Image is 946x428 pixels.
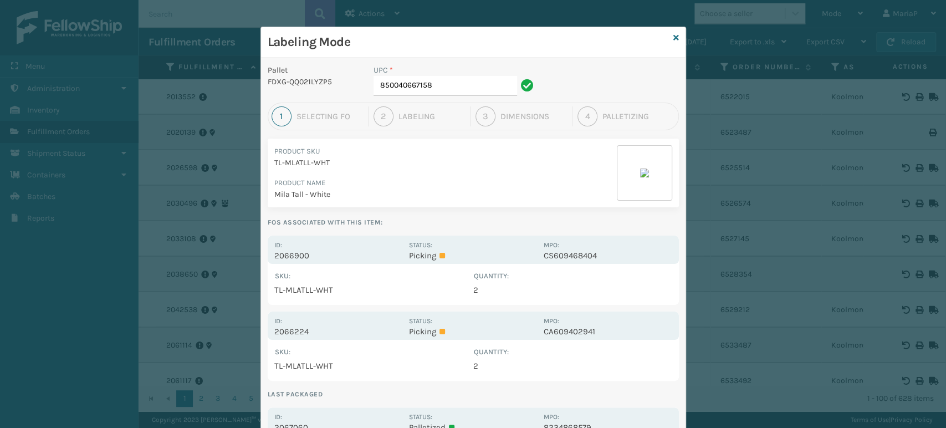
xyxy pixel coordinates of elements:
[544,327,672,337] p: CA609402941
[473,271,672,282] th: Quantity :
[274,188,617,200] p: Mila Tall - White
[409,241,432,249] label: Status:
[544,241,559,249] label: MPO:
[473,282,672,298] td: 2
[274,241,282,249] label: Id:
[544,413,559,421] label: MPO:
[500,111,567,121] div: Dimensions
[398,111,465,121] div: Labeling
[274,179,325,187] label: Product Name
[274,327,402,337] p: 2066224
[409,251,537,261] p: Picking
[475,106,495,126] div: 3
[544,317,559,325] label: MPO:
[268,388,679,401] label: Last Packaged
[409,317,432,325] label: Status:
[268,34,669,50] h3: Labeling Mode
[409,413,432,421] label: Status:
[274,413,282,421] label: Id:
[274,317,282,325] label: Id:
[602,111,674,121] div: Palletizing
[577,106,597,126] div: 4
[544,251,672,261] p: CS609468404
[274,271,473,282] th: SKU :
[274,251,402,261] p: 2066900
[268,216,679,229] label: FOs associated with this item:
[473,347,672,358] th: Quantity :
[268,64,361,76] p: Pallet
[274,358,473,374] td: TL-MLATLL-WHT
[272,106,292,126] div: 1
[268,76,361,88] p: FDXG-QQ021LYZP5
[274,147,320,155] label: Product Sku
[274,282,473,298] td: TL-MLATLL-WHT
[274,347,473,358] th: SKU :
[473,358,672,374] td: 2
[640,169,649,177] img: 51104088640_40f294f443_o-scaled-700x700.jpg
[409,327,537,337] p: Picking
[374,64,393,76] label: UPC
[274,157,617,169] p: TL-MLATLL-WHT
[374,106,393,126] div: 2
[296,111,363,121] div: Selecting FO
